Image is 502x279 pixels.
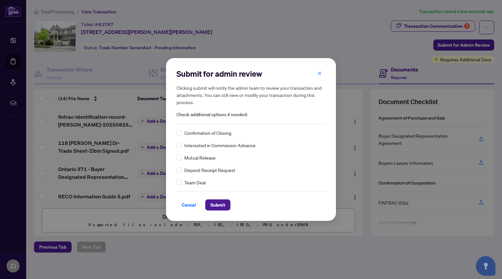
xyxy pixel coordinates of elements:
button: Submit [205,199,230,210]
span: Confirmation of Closing [184,129,231,136]
span: Cancel [182,200,196,210]
button: Cancel [176,199,201,210]
span: Deposit Receipt Request [184,166,235,174]
h2: Submit for admin review [176,69,326,79]
span: Team Deal [184,179,206,186]
span: Check additional options if needed: [176,111,326,118]
button: Open asap [476,256,495,276]
span: Mutual Release [184,154,216,161]
h5: Clicking submit will notify the admin team to review your transaction and attachments. You can st... [176,84,326,106]
span: Interested in Commission Advance [184,142,256,149]
span: close [317,71,322,76]
span: Submit [210,200,225,210]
